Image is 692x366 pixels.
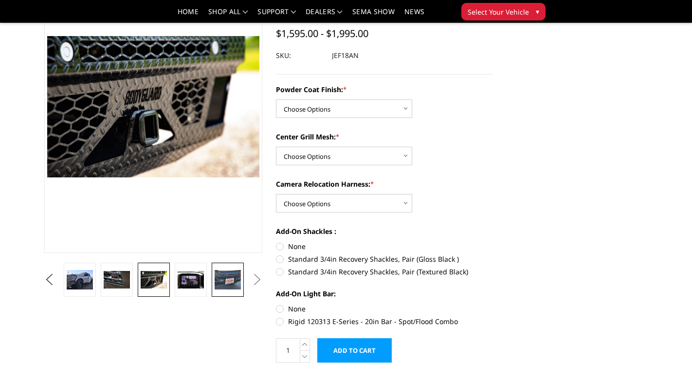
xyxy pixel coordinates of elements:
label: Add-On Shackles : [276,226,494,236]
a: Home [178,8,199,22]
img: 2018-2020 Ford F150 - FT Series - Extreme Front Bumper [67,270,93,290]
a: News [404,8,424,22]
label: Standard 3/4in Recovery Shackles, Pair (Textured Black) [276,267,494,277]
input: Add to Cart [317,338,392,363]
label: Center Grill Mesh: [276,132,494,142]
span: $1,595.00 - $1,995.00 [276,27,368,40]
a: SEMA Show [352,8,395,22]
label: Standard 3/4in Recovery Shackles, Pair (Gloss Black ) [276,254,494,264]
a: Dealers [306,8,343,22]
label: Add-On Light Bar: [276,289,494,299]
img: Clear View Camera: Relocate your front camera and keep the functionality completely. [178,271,204,289]
button: Next [250,272,264,287]
button: Select Your Vehicle [461,3,546,20]
label: Rigid 120313 E-Series - 20in Bar - Spot/Flood Combo [276,316,494,327]
img: 2018-2020 Ford F150 - FT Series - Extreme Front Bumper [104,271,130,289]
label: None [276,241,494,251]
button: Previous [42,272,56,287]
label: None [276,304,494,314]
span: Select Your Vehicle [468,7,529,17]
dd: JEF18AN [332,47,359,64]
dt: SKU: [276,47,325,64]
img: 2018-2020 Ford F150 - FT Series - Extreme Front Bumper [141,271,167,289]
img: 2018-2020 Ford F150 - FT Series - Extreme Front Bumper [215,270,241,290]
label: Camera Relocation Harness: [276,179,494,189]
label: Powder Coat Finish: [276,84,494,95]
a: Support [257,8,296,22]
span: ▾ [536,6,539,17]
a: shop all [208,8,248,22]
